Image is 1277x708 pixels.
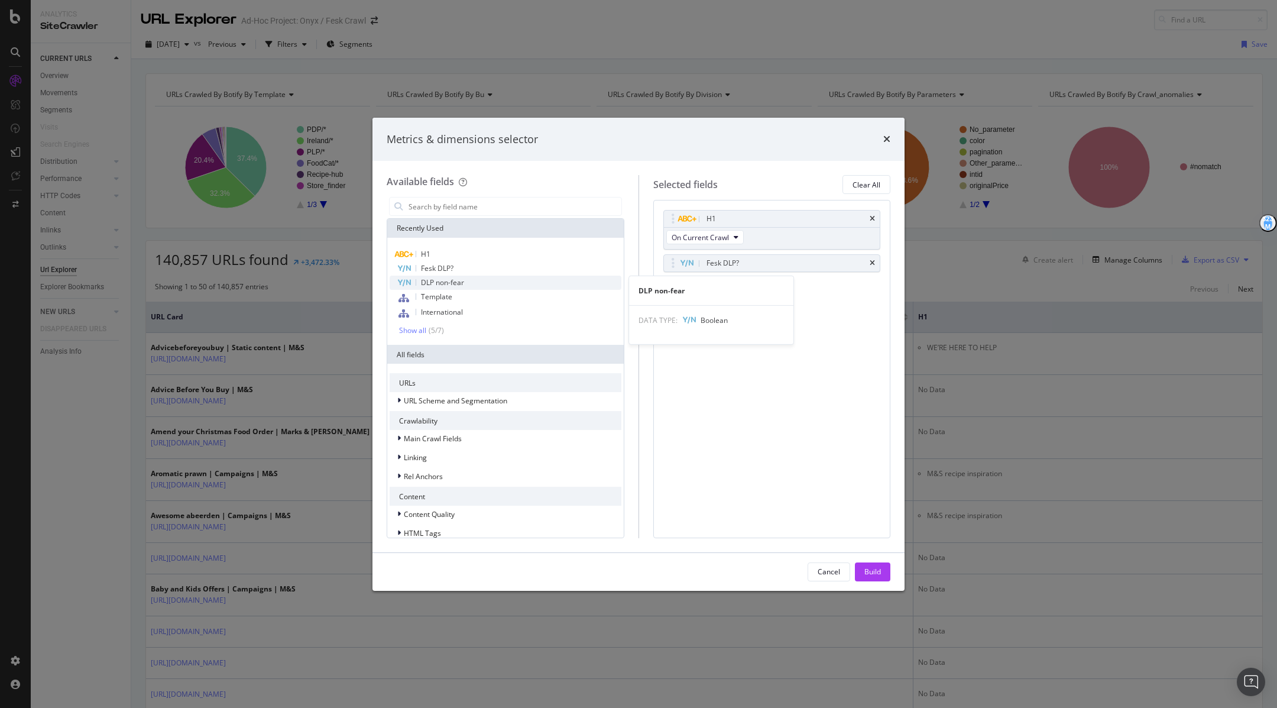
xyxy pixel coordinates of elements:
[407,198,621,215] input: Search by field name
[390,487,621,506] div: Content
[372,118,905,591] div: modal
[404,471,443,481] span: Rel Anchors
[701,315,728,325] span: Boolean
[818,567,840,577] div: Cancel
[387,132,538,147] div: Metrics & dimensions selector
[842,175,890,194] button: Clear All
[421,249,430,259] span: H1
[421,292,452,302] span: Template
[387,219,624,238] div: Recently Used
[638,315,678,325] span: DATA TYPE:
[666,230,744,244] button: On Current Crawl
[853,180,880,190] div: Clear All
[404,509,455,519] span: Content Quality
[808,562,850,581] button: Cancel
[390,411,621,430] div: Crawlability
[672,232,729,243] span: On Current Crawl
[387,175,454,188] div: Available fields
[883,132,890,147] div: times
[855,562,890,581] button: Build
[629,285,793,295] div: DLP non-fear
[663,210,881,250] div: H1timesOn Current Crawl
[404,452,427,463] span: Linking
[663,254,881,272] div: Fesk DLP?times
[421,277,464,287] span: DLP non-fear
[1237,668,1265,696] div: Open Intercom Messenger
[870,215,875,222] div: times
[421,263,453,273] span: Fesk DLP?
[387,345,624,364] div: All fields
[404,528,441,538] span: HTML Tags
[399,326,426,335] div: Show all
[426,325,444,335] div: ( 5 / 7 )
[706,213,716,225] div: H1
[421,307,463,317] span: International
[706,257,739,269] div: Fesk DLP?
[404,396,507,406] span: URL Scheme and Segmentation
[653,178,718,192] div: Selected fields
[404,434,462,444] span: Main Crawl Fields
[864,567,881,577] div: Build
[870,260,875,267] div: times
[390,373,621,392] div: URLs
